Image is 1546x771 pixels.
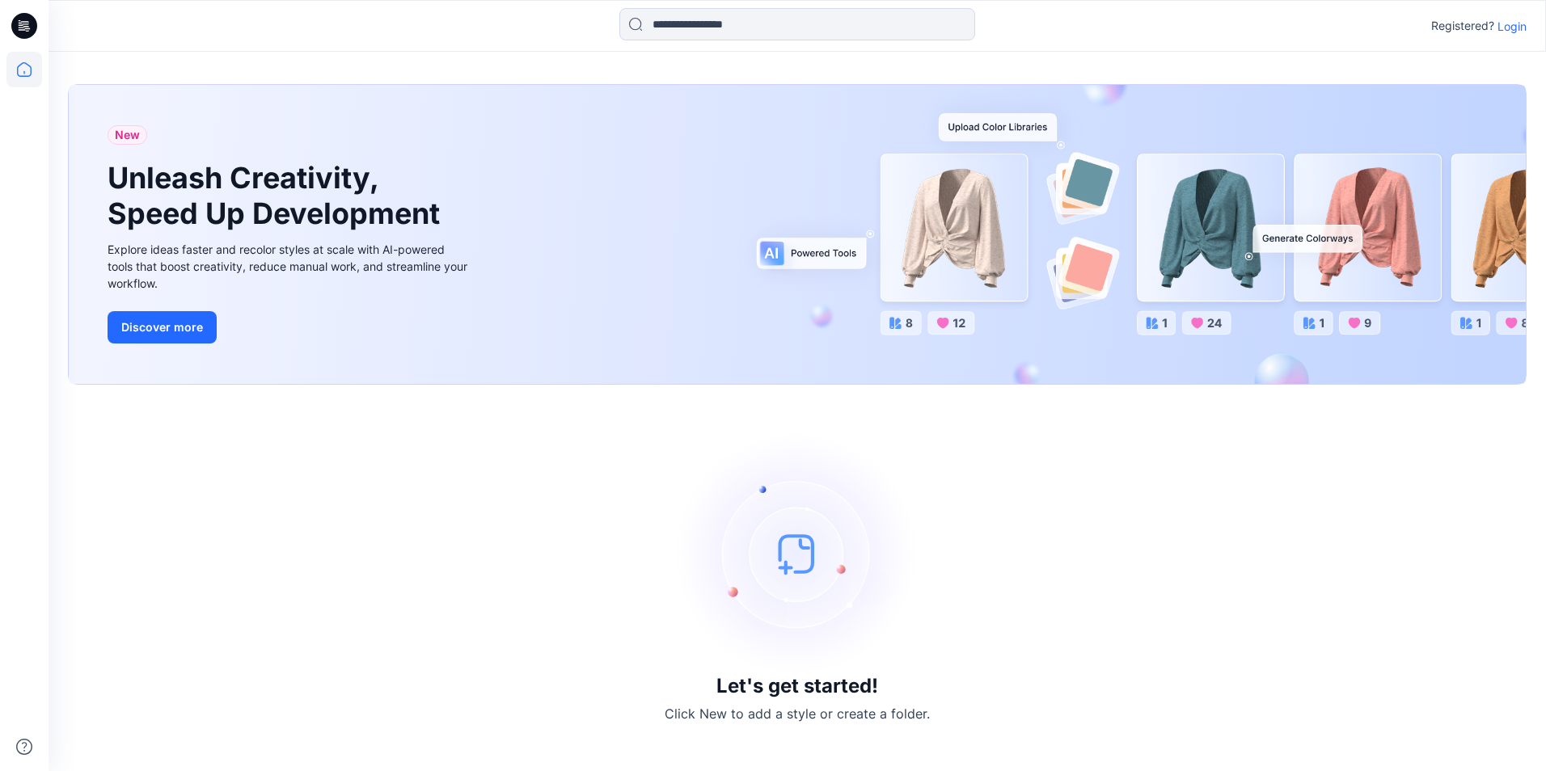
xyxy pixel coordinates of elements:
button: Discover more [108,311,217,343]
img: empty-state-image.svg [676,432,919,675]
span: New [115,125,140,145]
h1: Unleash Creativity, Speed Up Development [108,161,447,230]
a: Discover more [108,311,471,343]
p: Login [1497,18,1527,35]
p: Click New to add a style or create a folder. [665,704,930,723]
p: Registered? [1431,16,1494,36]
h3: Let's get started! [716,675,878,697]
div: Explore ideas faster and recolor styles at scale with AI-powered tools that boost creativity, red... [108,241,471,292]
